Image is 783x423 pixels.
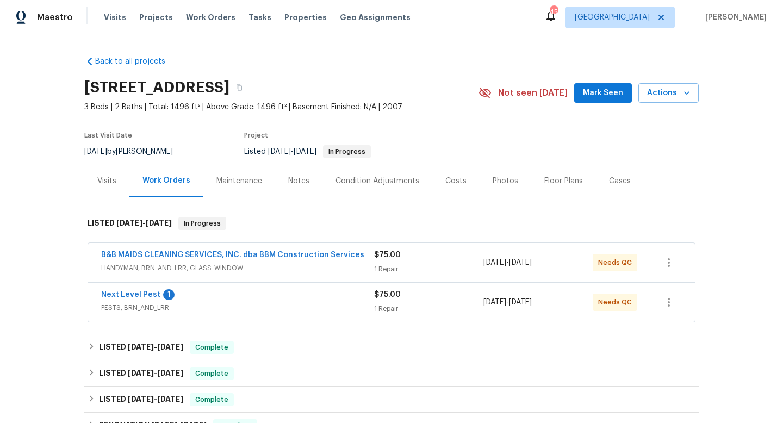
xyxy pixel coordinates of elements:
span: [DATE] [509,298,532,306]
div: LISTED [DATE]-[DATE]Complete [84,334,699,360]
div: Cases [609,176,631,186]
div: Maintenance [216,176,262,186]
span: [DATE] [128,395,154,403]
a: Next Level Pest [101,291,160,298]
span: - [128,369,183,377]
div: Condition Adjustments [335,176,419,186]
div: Costs [445,176,467,186]
div: Floor Plans [544,176,583,186]
div: by [PERSON_NAME] [84,145,186,158]
span: Listed [244,148,371,155]
button: Copy Address [229,78,249,97]
span: Actions [647,86,690,100]
a: B&B MAIDS CLEANING SERVICES, INC. dba BBM Construction Services [101,251,364,259]
span: PESTS, BRN_AND_LRR [101,302,374,313]
span: - [128,395,183,403]
span: [DATE] [483,298,506,306]
span: Project [244,132,268,139]
span: [DATE] [294,148,316,155]
span: [DATE] [483,259,506,266]
span: Geo Assignments [340,12,411,23]
div: 45 [550,7,557,17]
span: [DATE] [157,395,183,403]
div: 1 [163,289,175,300]
span: [DATE] [157,369,183,377]
span: [PERSON_NAME] [701,12,767,23]
span: [DATE] [509,259,532,266]
span: - [483,297,532,308]
h6: LISTED [99,393,183,406]
span: In Progress [179,218,225,229]
div: Visits [97,176,116,186]
span: Work Orders [186,12,235,23]
span: Complete [191,342,233,353]
span: 3 Beds | 2 Baths | Total: 1496 ft² | Above Grade: 1496 ft² | Basement Finished: N/A | 2007 [84,102,478,113]
span: Complete [191,394,233,405]
span: HANDYMAN, BRN_AND_LRR, GLASS_WINDOW [101,263,374,273]
span: $75.00 [374,291,401,298]
div: 1 Repair [374,264,483,275]
span: Tasks [248,14,271,21]
span: Projects [139,12,173,23]
span: Complete [191,368,233,379]
span: [DATE] [157,343,183,351]
span: - [116,219,172,227]
div: LISTED [DATE]-[DATE]Complete [84,387,699,413]
span: [DATE] [128,343,154,351]
span: - [128,343,183,351]
div: LISTED [DATE]-[DATE]Complete [84,360,699,387]
span: In Progress [324,148,370,155]
span: Maestro [37,12,73,23]
span: Visits [104,12,126,23]
span: [DATE] [268,148,291,155]
h2: [STREET_ADDRESS] [84,82,229,93]
span: Mark Seen [583,86,623,100]
button: Actions [638,83,699,103]
span: Last Visit Date [84,132,132,139]
span: $75.00 [374,251,401,259]
div: 1 Repair [374,303,483,314]
div: Work Orders [142,175,190,186]
div: Notes [288,176,309,186]
span: [DATE] [84,148,107,155]
span: - [268,148,316,155]
div: Photos [493,176,518,186]
span: [DATE] [116,219,142,227]
h6: LISTED [99,341,183,354]
span: Needs QC [598,297,636,308]
span: [DATE] [146,219,172,227]
span: [DATE] [128,369,154,377]
span: Not seen [DATE] [498,88,568,98]
span: [GEOGRAPHIC_DATA] [575,12,650,23]
a: Back to all projects [84,56,189,67]
h6: LISTED [99,367,183,380]
span: Needs QC [598,257,636,268]
div: LISTED [DATE]-[DATE]In Progress [84,206,699,241]
button: Mark Seen [574,83,632,103]
h6: LISTED [88,217,172,230]
span: Properties [284,12,327,23]
span: - [483,257,532,268]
